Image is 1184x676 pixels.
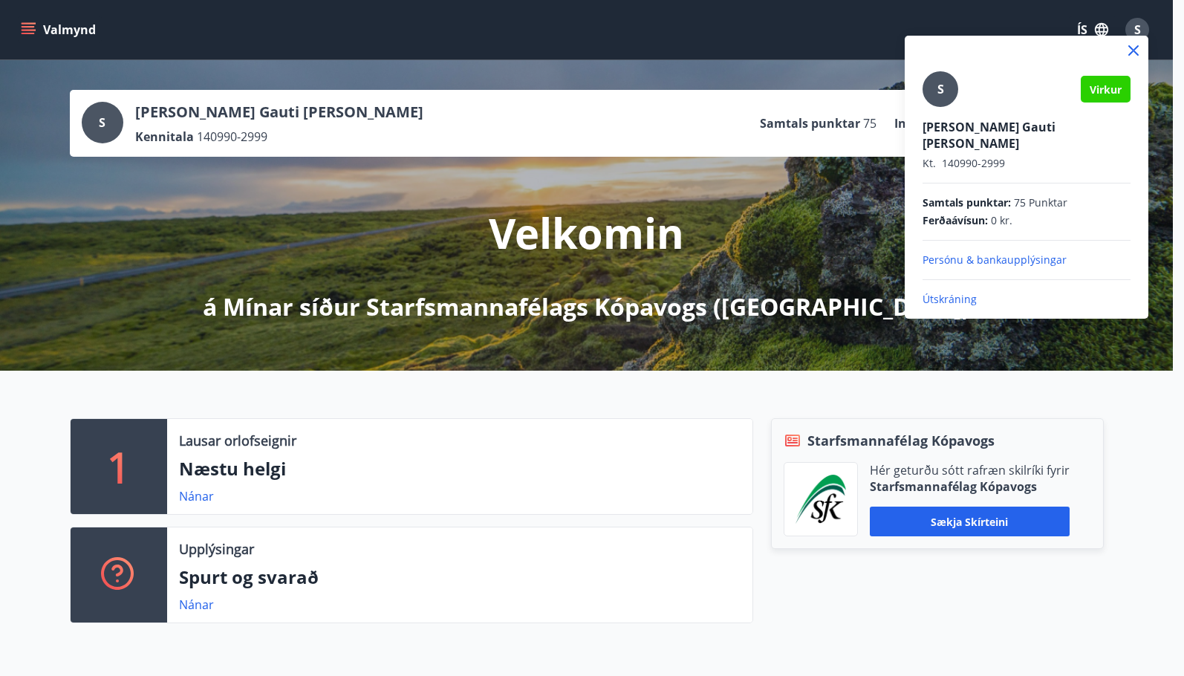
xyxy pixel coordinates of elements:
span: Samtals punktar : [923,195,1011,210]
span: 75 Punktar [1014,195,1067,210]
p: Persónu & bankaupplýsingar [923,253,1131,267]
span: Virkur [1090,82,1122,97]
p: Útskráning [923,292,1131,307]
p: 140990-2999 [923,156,1131,171]
p: [PERSON_NAME] Gauti [PERSON_NAME] [923,119,1131,152]
span: S [937,81,944,97]
span: 0 kr. [991,213,1012,228]
span: Ferðaávísun : [923,213,988,228]
span: Kt. [923,156,936,170]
